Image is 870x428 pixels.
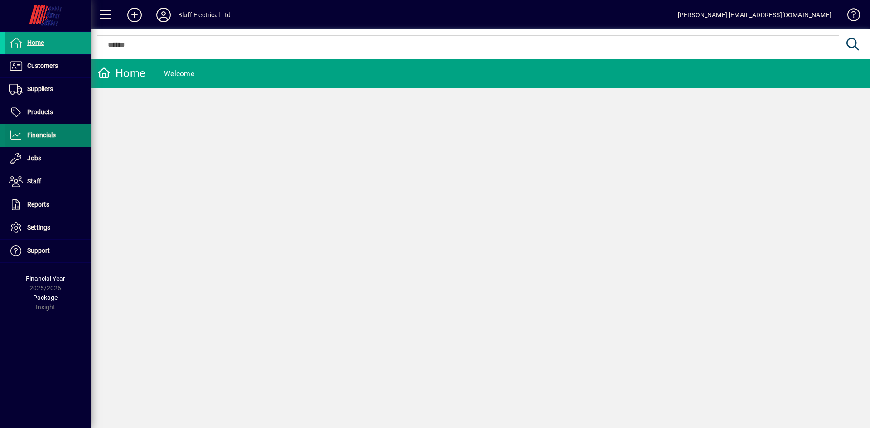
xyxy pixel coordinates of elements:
[27,108,53,115] span: Products
[33,294,58,301] span: Package
[841,2,859,31] a: Knowledge Base
[5,55,91,77] a: Customers
[27,201,49,208] span: Reports
[27,247,50,254] span: Support
[27,62,58,69] span: Customers
[27,224,50,231] span: Settings
[5,170,91,193] a: Staff
[678,8,831,22] div: [PERSON_NAME] [EMAIL_ADDRESS][DOMAIN_NAME]
[5,78,91,101] a: Suppliers
[164,67,194,81] div: Welcome
[27,39,44,46] span: Home
[27,154,41,162] span: Jobs
[26,275,65,282] span: Financial Year
[27,178,41,185] span: Staff
[97,66,145,81] div: Home
[5,216,91,239] a: Settings
[149,7,178,23] button: Profile
[5,124,91,147] a: Financials
[5,147,91,170] a: Jobs
[5,193,91,216] a: Reports
[5,240,91,262] a: Support
[178,8,231,22] div: Bluff Electrical Ltd
[120,7,149,23] button: Add
[27,131,56,139] span: Financials
[5,101,91,124] a: Products
[27,85,53,92] span: Suppliers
